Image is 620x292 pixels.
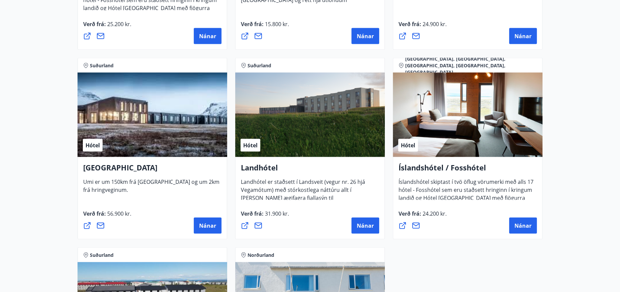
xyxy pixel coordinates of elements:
[83,162,221,177] h4: [GEOGRAPHIC_DATA]
[248,251,274,258] span: Norðurland
[199,222,216,229] span: Nánar
[399,210,447,222] span: Verð frá :
[421,210,447,217] span: 24.200 kr.
[83,178,219,199] span: Umi er um 150km frá [GEOGRAPHIC_DATA] og um 2km frá hringveginum.
[106,210,131,217] span: 56.900 kr.
[241,178,365,223] span: Landhótel er staðsett í Landsveit (vegur nr. 26 hjá Vegamótum) með stórkostlega náttúru allt í [P...
[248,62,271,69] span: Suðurland
[514,222,531,229] span: Nánar
[264,210,289,217] span: 31.900 kr.
[194,217,221,233] button: Nánar
[509,28,537,44] button: Nánar
[405,55,537,75] span: [GEOGRAPHIC_DATA], [GEOGRAPHIC_DATA], [GEOGRAPHIC_DATA], [GEOGRAPHIC_DATA], [GEOGRAPHIC_DATA]
[357,32,374,40] span: Nánar
[357,222,374,229] span: Nánar
[83,20,131,33] span: Verð frá :
[509,217,537,233] button: Nánar
[194,28,221,44] button: Nánar
[241,210,289,222] span: Verð frá :
[351,28,379,44] button: Nánar
[90,62,114,69] span: Suðurland
[401,141,415,149] span: Hótel
[86,141,100,149] span: Hótel
[514,32,531,40] span: Nánar
[399,20,447,33] span: Verð frá :
[399,178,533,215] span: Íslandshótel skiptast í tvö öflug vörumerki með alls 17 hótel - Fosshótel sem eru staðsett hringi...
[399,162,537,177] h4: Íslandshótel / Fosshótel
[351,217,379,233] button: Nánar
[241,20,289,33] span: Verð frá :
[83,210,131,222] span: Verð frá :
[90,251,114,258] span: Suðurland
[199,32,216,40] span: Nánar
[264,20,289,27] span: 15.800 kr.
[106,20,131,27] span: 25.200 kr.
[421,20,447,27] span: 24.900 kr.
[243,141,258,149] span: Hótel
[241,162,379,177] h4: Landhótel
